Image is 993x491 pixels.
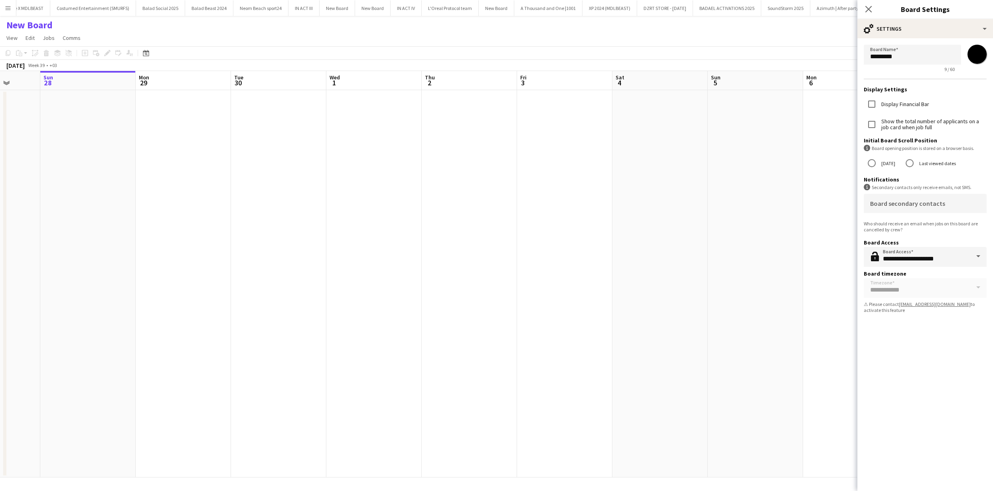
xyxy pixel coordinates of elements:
h1: New Board [6,19,53,31]
button: New Board [479,0,514,16]
span: 28 [42,78,53,87]
h3: Notifications [864,176,987,183]
button: L'Oreal Protocol team [422,0,479,16]
div: +03 [49,62,57,68]
h3: Board Settings [857,4,993,14]
h3: Display Settings [864,86,987,93]
span: Sun [43,74,53,81]
span: Jobs [43,34,55,41]
a: [EMAIL_ADDRESS][DOMAIN_NAME] [899,301,971,307]
a: Edit [22,33,38,43]
span: Tue [234,74,243,81]
label: Last viewed dates [918,157,956,170]
div: Secondary contacts only receive emails, not SMS. [864,184,987,191]
span: 4 [614,78,624,87]
span: Wed [330,74,340,81]
button: IN ACT III [288,0,320,16]
div: Settings [857,19,993,38]
h3: Board timezone [864,270,987,277]
span: Week 39 [26,62,46,68]
button: Neom Beach sport24 [233,0,288,16]
label: [DATE] [880,157,895,170]
div: ⚠ Please contact to activate this feature [864,301,987,313]
span: 5 [710,78,721,87]
button: SoundStorm 2025 [761,0,810,16]
span: Fri [520,74,527,81]
span: View [6,34,18,41]
span: Thu [425,74,435,81]
span: 1 [328,78,340,87]
span: Comms [63,34,81,41]
button: IN ACT IV [391,0,422,16]
span: Edit [26,34,35,41]
button: XP 2024 (MDLBEAST) [582,0,637,16]
span: 9 / 60 [938,66,961,72]
h3: Initial Board Scroll Position [864,137,987,144]
label: Display Financial Bar [880,101,929,107]
button: New Board [320,0,355,16]
span: 2 [424,78,435,87]
span: Sun [711,74,721,81]
button: Balad Beast 2024 [185,0,233,16]
button: Costumed Entertainment (SMURFS) [50,0,136,16]
a: View [3,33,21,43]
button: A Thousand and One |1001 [514,0,582,16]
span: Mon [806,74,817,81]
div: Board opening position is stored on a browser basis. [864,145,987,152]
button: BADAEL ACTIVATIONS 2025 [693,0,761,16]
button: DZRT STORE - [DATE] [637,0,693,16]
span: Sat [616,74,624,81]
span: 3 [519,78,527,87]
span: 29 [138,78,149,87]
a: Comms [59,33,84,43]
a: Jobs [39,33,58,43]
button: Balad Social 2025 [136,0,185,16]
button: Azimuth | After party [810,0,865,16]
div: Who should receive an email when jobs on this board are cancelled by crew? [864,221,987,233]
button: New Board [355,0,391,16]
mat-label: Board secondary contacts [870,199,945,207]
span: 6 [805,78,817,87]
span: 30 [233,78,243,87]
div: [DATE] [6,61,25,69]
span: Mon [139,74,149,81]
h3: Board Access [864,239,987,246]
label: Show the total number of applicants on a job card when job full [880,118,987,130]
